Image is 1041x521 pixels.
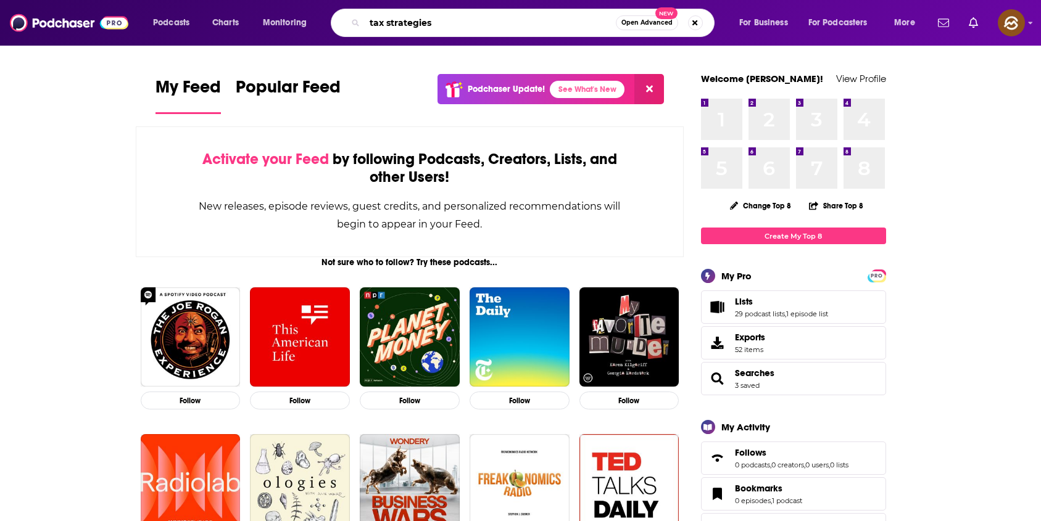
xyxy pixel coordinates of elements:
span: Activate your Feed [202,150,329,168]
span: For Podcasters [808,14,868,31]
a: 0 lists [830,461,848,469]
div: Search podcasts, credits, & more... [342,9,726,37]
span: Lists [701,290,886,324]
span: , [771,496,772,505]
a: Bookmarks [735,483,802,494]
span: Monitoring [263,14,307,31]
span: Follows [701,441,886,475]
button: Follow [250,392,350,409]
span: More [894,14,915,31]
a: Exports [701,326,886,359]
a: My Feed [156,76,221,114]
button: Follow [470,392,570,409]
img: My Favorite Murder with Karen Kilgariff and Georgia Hardstark [579,287,679,387]
span: New [655,7,678,19]
img: Podchaser - Follow, Share and Rate Podcasts [10,11,128,35]
span: Lists [735,296,753,307]
div: by following Podcasts, Creators, Lists, and other Users! [198,150,622,186]
p: Podchaser Update! [468,84,545,94]
button: Open AdvancedNew [616,15,678,30]
button: open menu [144,13,205,33]
a: See What's New [550,81,624,98]
img: User Profile [998,9,1025,36]
a: 0 podcasts [735,461,770,469]
span: For Business [739,14,788,31]
span: Exports [735,332,765,343]
button: Follow [141,392,241,409]
a: 29 podcast lists [735,310,785,318]
button: Show profile menu [998,9,1025,36]
span: Logged in as hey85204 [998,9,1025,36]
a: PRO [869,271,884,280]
span: , [829,461,830,469]
img: The Joe Rogan Experience [141,287,241,387]
span: , [785,310,786,318]
a: Welcome [PERSON_NAME]! [701,73,823,84]
a: 0 creators [771,461,804,469]
img: This American Life [250,287,350,387]
button: open menu [731,13,803,33]
span: PRO [869,271,884,281]
a: 1 podcast [772,496,802,505]
span: 52 items [735,345,765,354]
div: My Pro [721,270,752,282]
input: Search podcasts, credits, & more... [365,13,616,33]
span: Follows [735,447,766,458]
a: Searches [735,367,774,379]
a: Follows [705,449,730,467]
a: Searches [705,370,730,387]
img: Planet Money [360,287,460,387]
a: Follows [735,447,848,458]
span: My Feed [156,76,221,105]
button: open menu [254,13,323,33]
a: Charts [204,13,246,33]
a: 1 episode list [786,310,828,318]
a: View Profile [836,73,886,84]
div: Not sure who to follow? Try these podcasts... [136,257,684,268]
button: Change Top 8 [723,198,799,213]
a: Popular Feed [236,76,341,114]
span: Popular Feed [236,76,341,105]
span: Charts [212,14,239,31]
div: My Activity [721,421,770,433]
a: Lists [735,296,828,307]
a: 3 saved [735,381,760,390]
button: Share Top 8 [808,194,864,218]
span: , [770,461,771,469]
a: Bookmarks [705,485,730,503]
span: Exports [705,334,730,351]
a: 0 users [805,461,829,469]
a: 0 episodes [735,496,771,505]
button: open menu [885,13,931,33]
span: Open Advanced [621,20,673,26]
span: , [804,461,805,469]
div: New releases, episode reviews, guest credits, and personalized recommendations will begin to appe... [198,197,622,233]
span: Bookmarks [701,477,886,511]
button: open menu [800,13,885,33]
span: Bookmarks [735,483,782,494]
a: Show notifications dropdown [964,12,983,33]
a: Create My Top 8 [701,228,886,244]
span: Podcasts [153,14,189,31]
span: Searches [701,362,886,395]
button: Follow [579,392,679,409]
img: The Daily [470,287,570,387]
a: Show notifications dropdown [933,12,954,33]
button: Follow [360,392,460,409]
a: Lists [705,298,730,316]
